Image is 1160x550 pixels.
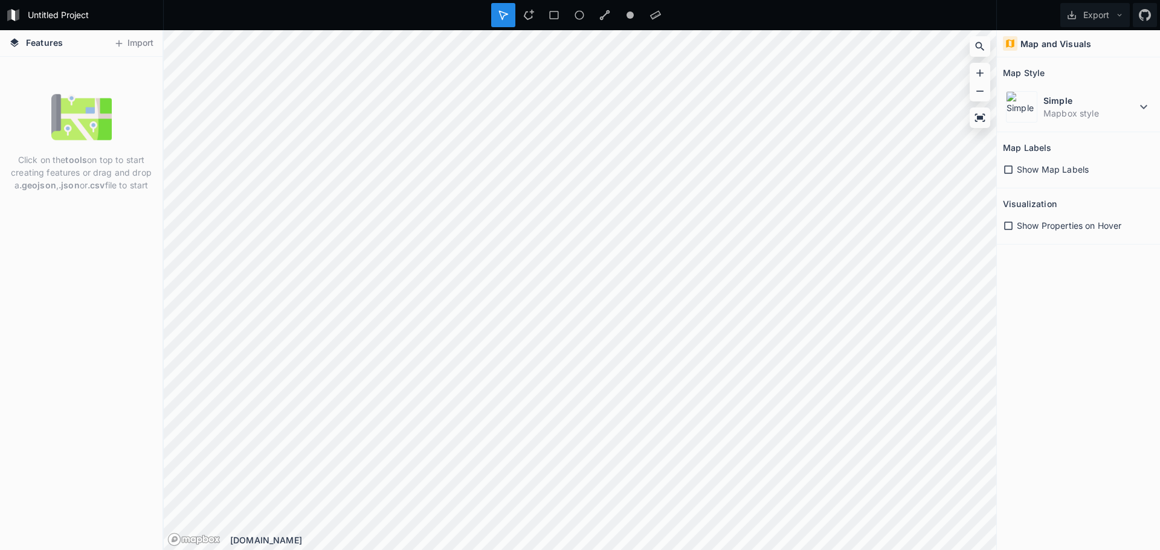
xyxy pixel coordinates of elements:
strong: .geojson [19,180,56,190]
span: Features [26,36,63,49]
dt: Simple [1043,94,1136,107]
h2: Map Labels [1003,138,1051,157]
strong: .json [59,180,80,190]
strong: tools [65,155,87,165]
h4: Map and Visuals [1020,37,1091,50]
button: Export [1060,3,1130,27]
span: Show Map Labels [1017,163,1089,176]
a: Mapbox logo [167,532,221,546]
span: Show Properties on Hover [1017,219,1121,232]
h2: Map Style [1003,63,1045,82]
img: Simple [1006,91,1037,123]
p: Click on the on top to start creating features or drag and drop a , or file to start [9,153,153,191]
img: empty [51,87,112,147]
strong: .csv [88,180,105,190]
h2: Visualization [1003,194,1057,213]
dd: Mapbox style [1043,107,1136,120]
button: Import [108,34,159,53]
div: [DOMAIN_NAME] [230,534,996,546]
